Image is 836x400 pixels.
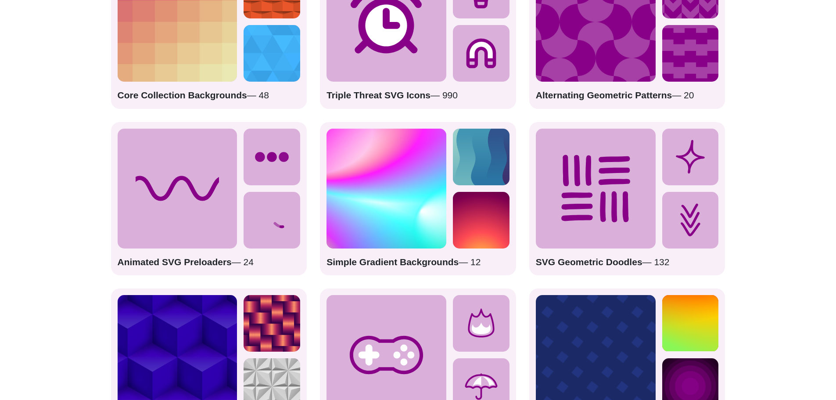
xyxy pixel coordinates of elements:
[536,257,642,267] strong: SVG Geometric Doodles
[327,90,431,100] strong: Triple Threat SVG Icons
[327,255,509,269] p: — 12
[118,88,301,102] p: — 48
[453,129,509,185] img: alternating gradient chain from purple to green
[536,88,719,102] p: — 20
[118,255,301,269] p: — 24
[327,88,509,102] p: — 990
[536,90,672,100] strong: Alternating Geometric Patterns
[118,257,232,267] strong: Animated SVG Preloaders
[536,255,719,269] p: — 132
[453,192,509,249] img: glowing yellow warming the purple vector sky
[662,25,719,82] img: purple zig zag zipper pattern
[244,295,300,352] img: red shiny ribbon woven into a pattern
[244,25,300,82] img: triangles in various blue shades background
[327,129,446,249] img: colorful radial mesh gradient rainbow
[327,257,459,267] strong: Simple Gradient Backgrounds
[118,90,247,100] strong: Core Collection Backgrounds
